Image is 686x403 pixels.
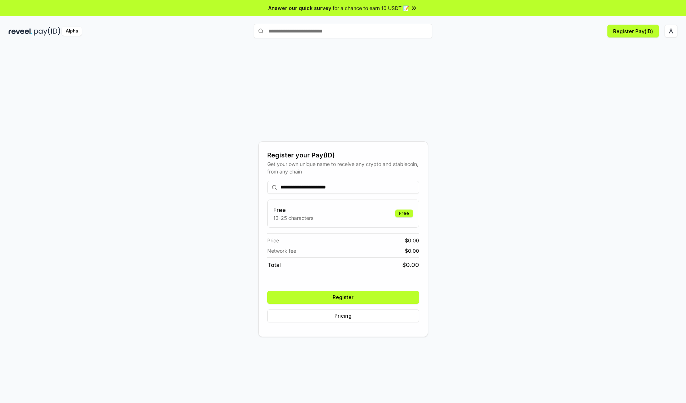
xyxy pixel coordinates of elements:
[34,27,60,36] img: pay_id
[267,291,419,304] button: Register
[267,150,419,160] div: Register your Pay(ID)
[268,4,331,12] span: Answer our quick survey
[267,237,279,244] span: Price
[395,210,413,217] div: Free
[267,309,419,322] button: Pricing
[273,206,313,214] h3: Free
[405,247,419,255] span: $ 0.00
[607,25,659,37] button: Register Pay(ID)
[267,160,419,175] div: Get your own unique name to receive any crypto and stablecoin, from any chain
[9,27,33,36] img: reveel_dark
[273,214,313,222] p: 13-25 characters
[267,247,296,255] span: Network fee
[402,261,419,269] span: $ 0.00
[267,261,281,269] span: Total
[405,237,419,244] span: $ 0.00
[62,27,82,36] div: Alpha
[333,4,409,12] span: for a chance to earn 10 USDT 📝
